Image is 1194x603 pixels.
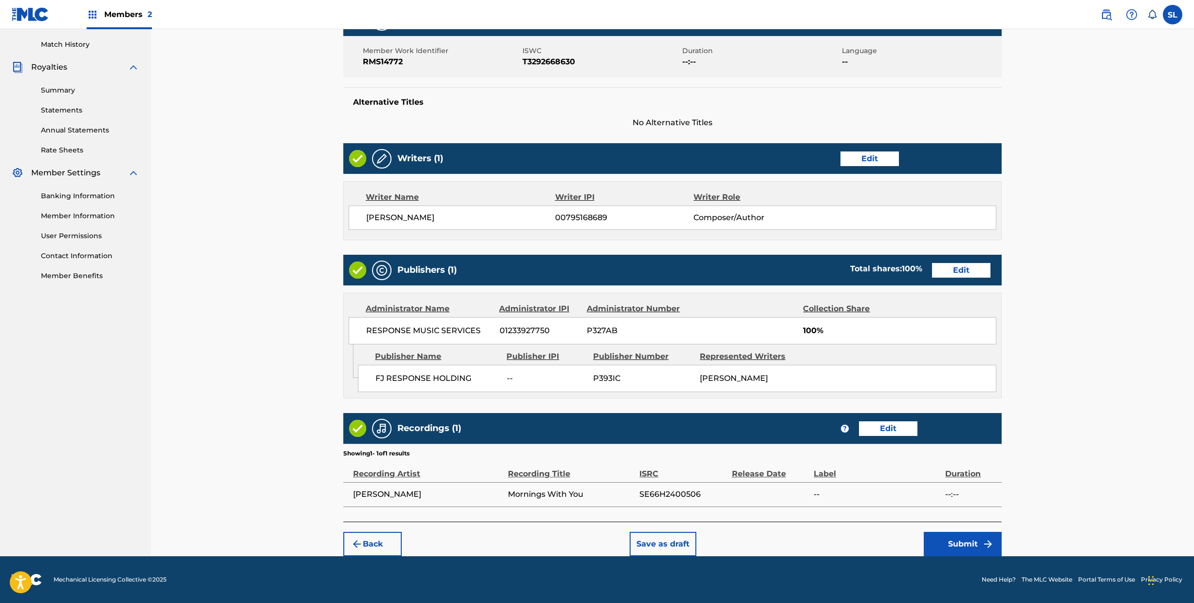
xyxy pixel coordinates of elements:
span: Composer/Author [693,212,820,224]
a: Need Help? [982,575,1016,584]
div: ISRC [639,458,727,480]
span: [PERSON_NAME] [366,212,555,224]
a: Contact Information [41,251,139,261]
span: RESPONSE MUSIC SERVICES [366,325,492,337]
span: 100% [803,325,996,337]
div: Writer Role [693,191,820,203]
img: f7272a7cc735f4ea7f67.svg [982,538,994,550]
img: Publishers [376,264,388,276]
img: 7ee5dd4eb1f8a8e3ef2f.svg [351,538,363,550]
span: --:-- [682,56,840,68]
span: ISWC [522,46,680,56]
a: Member Information [41,211,139,221]
button: Edit [840,151,899,166]
a: Statements [41,105,139,115]
button: Edit [859,421,917,436]
div: Total shares: [850,263,922,275]
div: Represented Writers [700,351,799,362]
span: Member Work Identifier [363,46,520,56]
button: Edit [932,263,990,278]
span: Duration [682,46,840,56]
h5: Alternative Titles [353,97,992,107]
img: Recordings [376,423,388,434]
img: Valid [349,262,366,279]
span: P393IC [593,373,692,384]
span: 100 % [902,264,922,273]
a: Portal Terms of Use [1078,575,1135,584]
div: Publisher Number [593,351,692,362]
a: The MLC Website [1022,575,1072,584]
span: ? [841,425,849,433]
span: RMS14772 [363,56,520,68]
div: Writer IPI [555,191,694,203]
p: Showing 1 - 1 of 1 results [343,449,410,458]
a: User Permissions [41,231,139,241]
span: -- [842,56,999,68]
div: Release Date [732,458,809,480]
img: MLC Logo [12,7,49,21]
h5: Writers (1) [397,153,443,164]
iframe: Chat Widget [1145,556,1194,603]
span: [PERSON_NAME] [353,489,503,500]
a: Privacy Policy [1141,575,1182,584]
img: Valid [349,420,366,437]
div: Dra [1148,566,1154,595]
img: logo [12,574,42,585]
a: Annual Statements [41,125,139,135]
div: Writer Name [366,191,555,203]
span: T3292668630 [522,56,680,68]
div: Administrator IPI [499,303,579,315]
a: Public Search [1097,5,1116,24]
span: Member Settings [31,167,100,179]
div: Administrator Name [366,303,492,315]
span: Mechanical Licensing Collective © 2025 [54,575,167,584]
img: Top Rightsholders [87,9,98,20]
img: expand [128,167,139,179]
a: Match History [41,39,139,50]
div: Label [814,458,940,480]
h5: Publishers (1) [397,264,457,276]
div: Publisher Name [375,351,499,362]
div: Recording Artist [353,458,503,480]
span: SE66H2400506 [639,489,727,500]
span: --:-- [945,489,997,500]
div: Recording Title [508,458,634,480]
a: Rate Sheets [41,145,139,155]
img: Writers [376,153,388,165]
span: 00795168689 [555,212,693,224]
span: 01233927750 [500,325,580,337]
img: expand [128,61,139,73]
div: Notifications [1147,10,1157,19]
button: Back [343,532,402,556]
a: Banking Information [41,191,139,201]
div: Duration [945,458,997,480]
img: search [1101,9,1112,20]
span: -- [507,373,586,384]
div: Publisher IPI [506,351,586,362]
span: Language [842,46,999,56]
span: [PERSON_NAME] [700,374,768,383]
span: Mornings With You [508,489,634,500]
div: Chatt-widget [1145,556,1194,603]
button: Submit [924,532,1002,556]
div: Collection Share [803,303,897,315]
div: Help [1122,5,1141,24]
span: FJ RESPONSE HOLDING [375,373,500,384]
button: Save as draft [630,532,696,556]
img: help [1126,9,1138,20]
span: No Alternative Titles [343,117,1002,129]
span: 2 [148,10,152,19]
span: P327AB [587,325,688,337]
span: -- [814,489,940,500]
h5: Recordings (1) [397,423,461,434]
div: Administrator Number [587,303,688,315]
div: User Menu [1163,5,1182,24]
img: Valid [349,150,366,167]
img: Member Settings [12,167,23,179]
span: Royalties [31,61,67,73]
img: Royalties [12,61,23,73]
span: Members [104,9,152,20]
a: Summary [41,85,139,95]
a: Member Benefits [41,271,139,281]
